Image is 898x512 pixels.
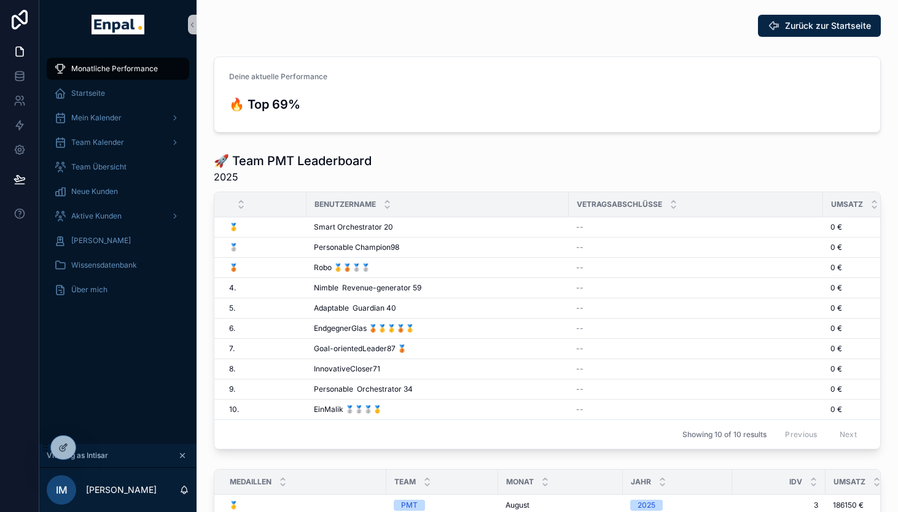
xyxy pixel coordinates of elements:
a: -- [576,222,816,232]
span: 0 € [830,384,842,394]
a: Neue Kunden [47,180,189,203]
a: Über mich [47,279,189,301]
span: Nimble Revenue-generator 59 [314,283,421,293]
span: -- [576,242,584,252]
a: 🥈 [229,242,299,252]
span: 10. [229,405,239,414]
span: 3 [740,500,818,510]
span: Smart Orchestrator 20 [314,222,393,232]
span: 🥈 [229,242,238,252]
a: -- [576,405,816,414]
span: August [506,500,529,510]
div: scrollable content [39,49,197,317]
span: Über mich [71,285,107,295]
span: 0 € [830,303,842,313]
a: 10. [229,405,299,414]
a: EinMalik 🥈🥈🥈🥇 [314,405,561,414]
span: 🥇 [229,222,238,232]
span: -- [576,405,584,414]
span: EinMalik 🥈🥈🥈🥇 [314,405,382,414]
span: 186150 € [833,500,864,510]
span: -- [576,303,584,313]
a: Robo 🥇🥉🥈🥈 [314,263,561,273]
img: App logo [92,15,144,34]
a: Monatliche Performance [47,58,189,80]
a: -- [576,283,816,293]
span: -- [576,324,584,333]
a: 🥇 [229,222,299,232]
div: PMT [401,500,418,511]
span: 0 € [830,364,842,374]
span: -- [576,344,584,354]
span: Umsatz [831,200,863,209]
a: Adaptable Guardian 40 [314,303,561,313]
span: Mein Kalender [71,113,122,123]
span: Viewing as Intisar [47,451,108,460]
button: Zurück zur Startseite [758,15,881,37]
span: -- [576,283,584,293]
span: Vetragsabschlüsse [577,200,662,209]
span: Jahr [631,477,651,487]
span: IDV [789,477,802,487]
a: Smart Orchestrator 20 [314,222,561,232]
a: 8. [229,364,299,374]
a: EndgegnerGlas 🥉🥇🥇🥉🥇 [314,324,561,333]
a: 9. [229,384,299,394]
span: Benutzername [314,200,376,209]
span: Personable Orchestrator 34 [314,384,413,394]
a: Team Kalender [47,131,189,153]
span: Team Übersicht [71,162,127,172]
span: Showing 10 of 10 results [682,430,767,440]
span: 8. [229,364,235,374]
a: -- [576,242,816,252]
span: IM [56,483,68,497]
span: -- [576,222,584,232]
span: Umsatz [834,477,865,487]
a: -- [576,364,816,374]
a: Personable Orchestrator 34 [314,384,561,394]
span: Team Kalender [71,138,124,147]
span: 0 € [830,242,842,252]
span: Personable Champion98 [314,242,399,252]
a: 5. [229,303,299,313]
span: [PERSON_NAME] [71,236,131,246]
span: 0 € [830,263,842,273]
span: Neue Kunden [71,187,118,196]
span: Aktive Kunden [71,211,122,221]
span: 0 € [830,222,842,232]
span: Monat [506,477,534,487]
p: [PERSON_NAME] [86,484,157,496]
a: Startseite [47,82,189,104]
span: EndgegnerGlas 🥉🥇🥇🥉🥇 [314,324,415,333]
div: 2025 [638,500,655,511]
a: -- [576,384,816,394]
span: Deine aktuelle Performance [229,72,327,81]
a: -- [576,344,816,354]
span: Startseite [71,88,105,98]
a: 7. [229,344,299,354]
span: Team [394,477,416,487]
a: Nimble Revenue-generator 59 [314,283,561,293]
span: -- [576,384,584,394]
a: 🥉 [229,263,299,273]
a: [PERSON_NAME] [47,230,189,252]
span: Medaillen [230,477,271,487]
span: 0 € [830,324,842,333]
a: InnovativeCloser71 [314,364,561,374]
a: 6. [229,324,299,333]
span: 0 € [830,344,842,354]
a: Goal-orientedLeader87 🥉 [314,344,561,354]
span: 9. [229,384,235,394]
a: Team Übersicht [47,156,189,178]
h3: 🔥 Top 69% [229,95,381,114]
span: 0 € [830,283,842,293]
span: 6. [229,324,235,333]
a: -- [576,303,816,313]
span: Adaptable Guardian 40 [314,303,396,313]
span: Monatliche Performance [71,64,158,74]
a: Personable Champion98 [314,242,561,252]
span: 7. [229,344,235,354]
a: -- [576,324,816,333]
a: -- [576,263,816,273]
span: -- [576,263,584,273]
